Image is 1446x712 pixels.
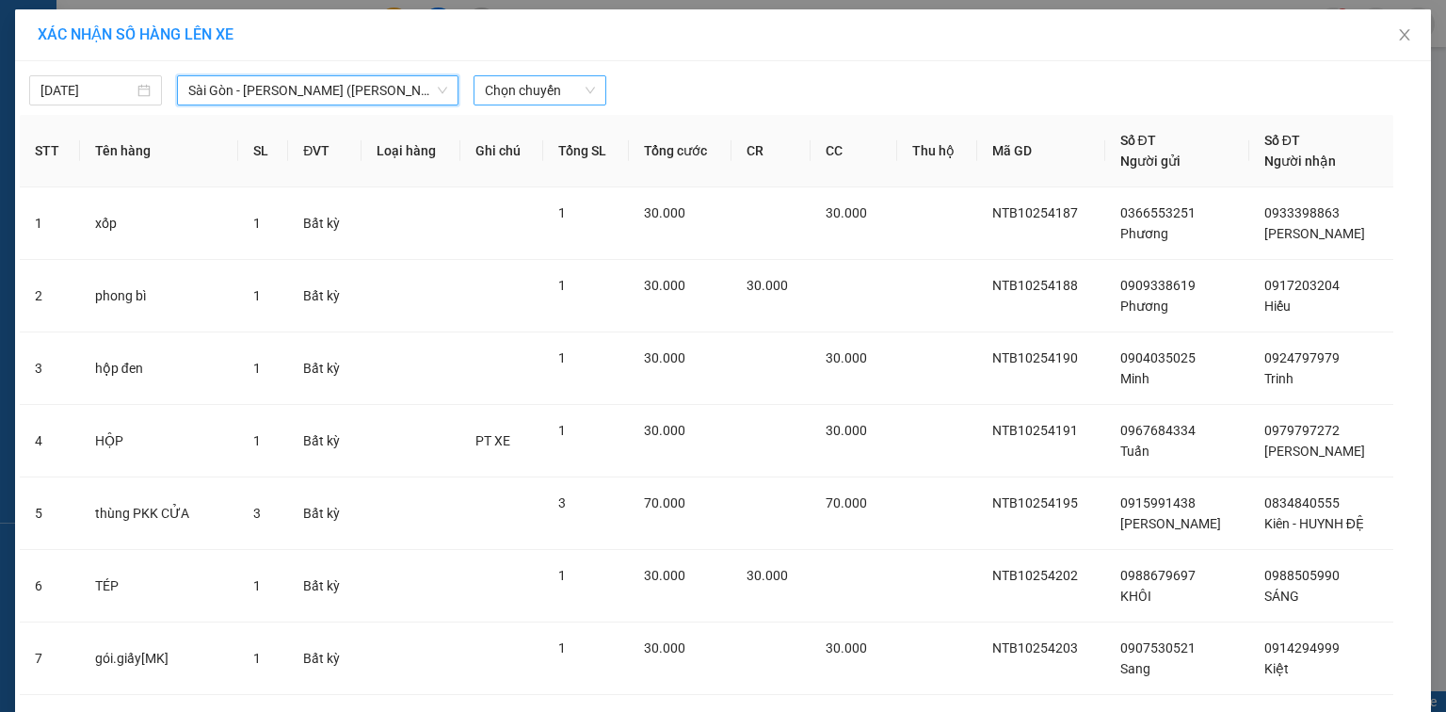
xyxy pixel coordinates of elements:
[992,640,1078,655] span: NTB10254203
[176,39,323,61] div: Diễm
[558,640,566,655] span: 1
[173,99,325,125] div: 160.000
[558,568,566,583] span: 1
[558,350,566,365] span: 1
[288,477,361,550] td: Bất kỳ
[80,260,238,332] td: phong bì
[1264,154,1336,169] span: Người nhận
[1397,27,1412,42] span: close
[1264,278,1340,293] span: 0917203204
[644,640,685,655] span: 30.000
[288,187,361,260] td: Bất kỳ
[992,278,1078,293] span: NTB10254188
[437,85,448,96] span: down
[16,61,163,88] div: 0937371887
[1264,568,1340,583] span: 0988505990
[460,115,543,187] th: Ghi chú
[20,477,80,550] td: 5
[253,433,261,448] span: 1
[80,623,238,695] td: gói.giấy[MK]
[80,115,238,187] th: Tên hàng
[826,205,867,220] span: 30.000
[253,288,261,303] span: 1
[475,433,510,448] span: PT XE
[288,623,361,695] td: Bất kỳ
[40,80,134,101] input: 14/10/2025
[173,104,188,123] span: C :
[16,137,322,184] div: Tên hàng: 7thùng+kiện.thùng ( : 8 )
[558,423,566,438] span: 1
[485,76,595,105] span: Chọn chuyến
[1264,350,1340,365] span: 0924797979
[288,405,361,477] td: Bất kỳ
[253,361,261,376] span: 1
[80,405,238,477] td: HỘP
[992,495,1078,510] span: NTB10254195
[1120,278,1196,293] span: 0909338619
[1120,205,1196,220] span: 0366553251
[644,568,685,583] span: 30.000
[992,568,1078,583] span: NTB10254202
[176,16,323,39] div: Bình Giã
[238,115,288,187] th: SL
[188,76,447,105] span: Sài Gòn - Vũng Tàu (Hàng Hoá)
[747,278,788,293] span: 30.000
[1120,516,1221,531] span: [PERSON_NAME]
[20,260,80,332] td: 2
[1264,423,1340,438] span: 0979797272
[644,278,685,293] span: 30.000
[288,260,361,332] td: Bất kỳ
[543,115,629,187] th: Tổng SL
[253,506,261,521] span: 3
[558,278,566,293] span: 1
[1120,589,1151,604] span: KHÔI
[1120,640,1196,655] span: 0907530521
[1264,516,1364,531] span: Kiên - HUYNH ĐỆ
[1120,154,1181,169] span: Người gửi
[992,423,1078,438] span: NTB10254191
[1120,371,1149,386] span: Minh
[1120,299,1168,314] span: Phương
[80,550,238,623] td: TÉP
[80,477,238,550] td: thùng PKK CỬA
[1264,444,1365,459] span: [PERSON_NAME]
[1264,133,1300,148] span: Số ĐT
[558,205,566,220] span: 1
[16,18,45,38] span: Gửi:
[992,350,1078,365] span: NTB10254190
[20,550,80,623] td: 6
[1264,589,1299,604] span: SÁNG
[1264,371,1293,386] span: Trinh
[16,39,163,61] div: Ngân
[811,115,897,187] th: CC
[176,18,221,38] span: Nhận:
[1264,205,1340,220] span: 0933398863
[826,495,867,510] span: 70.000
[80,187,238,260] td: xốp
[1120,226,1168,241] span: Phương
[1120,133,1156,148] span: Số ĐT
[253,216,261,231] span: 1
[992,205,1078,220] span: NTB10254187
[731,115,811,187] th: CR
[20,332,80,405] td: 3
[16,16,163,39] div: 44 NTB
[977,115,1104,187] th: Mã GD
[644,350,685,365] span: 30.000
[288,550,361,623] td: Bất kỳ
[1120,661,1150,676] span: Sang
[897,115,977,187] th: Thu hộ
[1264,299,1291,314] span: Hiếu
[1120,568,1196,583] span: 0988679697
[288,115,361,187] th: ĐVT
[558,495,566,510] span: 3
[253,651,261,666] span: 1
[20,187,80,260] td: 1
[1264,495,1340,510] span: 0834840555
[1264,226,1365,241] span: [PERSON_NAME]
[1120,444,1149,459] span: Tuấn
[38,25,233,43] span: XÁC NHẬN SỐ HÀNG LÊN XE
[826,350,867,365] span: 30.000
[253,578,261,593] span: 1
[644,423,685,438] span: 30.000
